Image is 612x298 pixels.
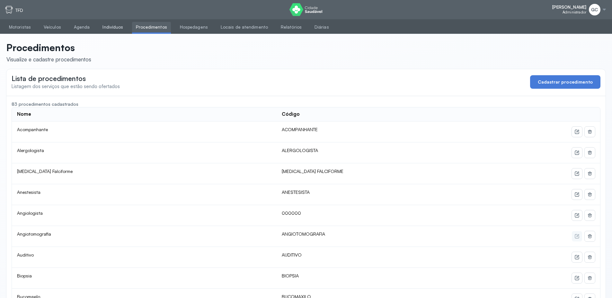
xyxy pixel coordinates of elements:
[70,22,94,32] a: Agenda
[5,6,13,14] img: tfd.svg
[12,83,120,89] span: Listagem dos serviços que estão sendo ofertados
[282,273,519,279] div: BIOPSIA
[12,74,86,83] span: Lista de procedimentos
[277,22,306,32] a: Relatórios
[40,22,65,32] a: Veículos
[217,22,272,32] a: Locais de atendimento
[530,75,600,89] button: Cadastrar procedimento
[552,5,586,10] span: [PERSON_NAME]
[282,127,519,132] div: ACOMPANHANTE
[5,22,35,32] a: Motoristas
[17,252,271,258] div: Auditivo
[282,252,519,258] div: AUDITIVO
[132,22,171,32] a: Procedimentos
[282,168,519,174] div: [MEDICAL_DATA] FALCIFORME
[99,22,127,32] a: Indivíduos
[17,210,271,216] div: Angiologista
[591,7,598,13] span: GC
[6,56,91,63] div: Visualize e cadastre procedimentos
[17,127,271,132] div: Acompanhante
[282,111,300,117] div: Código
[6,42,91,53] p: Procedimentos
[563,10,586,14] span: Administrador
[282,189,519,195] div: ANESTESISTA
[282,148,519,153] div: ALERGOLOGISTA
[17,168,271,174] div: [MEDICAL_DATA] Falciforme
[311,22,333,32] a: Diárias
[17,189,271,195] div: Anestesista
[289,3,323,16] img: logo do Cidade Saudável
[17,273,271,279] div: Biopsia
[282,210,519,216] div: 000000
[176,22,212,32] a: Hospedagens
[15,8,23,13] p: TFD
[17,231,271,237] div: Angiotomografia
[17,111,31,117] div: Nome
[17,148,271,153] div: Alergologista
[282,231,519,237] div: ANGIOTOMOGRAFIA
[12,101,600,107] div: 83 procedimentos cadastrados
